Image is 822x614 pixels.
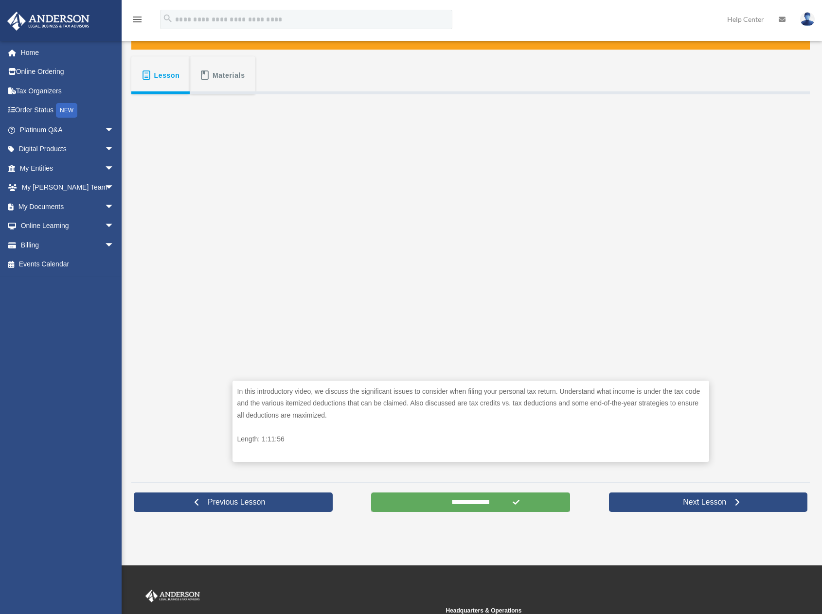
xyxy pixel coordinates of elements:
[7,197,129,216] a: My Documentsarrow_drop_down
[7,140,129,159] a: Digital Productsarrow_drop_down
[7,120,129,140] a: Platinum Q&Aarrow_drop_down
[105,197,124,217] span: arrow_drop_down
[105,158,124,178] span: arrow_drop_down
[7,255,129,274] a: Events Calendar
[162,13,173,24] i: search
[232,108,709,376] iframe: Introduction: Form 1040
[213,67,245,84] span: Materials
[105,178,124,198] span: arrow_drop_down
[7,158,129,178] a: My Entitiesarrow_drop_down
[7,101,129,121] a: Order StatusNEW
[237,386,704,421] p: In this introductory video, we discuss the significant issues to consider when filing your person...
[154,67,180,84] span: Lesson
[7,43,129,62] a: Home
[131,14,143,25] i: menu
[105,235,124,255] span: arrow_drop_down
[7,81,129,101] a: Tax Organizers
[609,492,808,512] a: Next Lesson
[4,12,92,31] img: Anderson Advisors Platinum Portal
[105,216,124,236] span: arrow_drop_down
[56,103,77,118] div: NEW
[800,12,815,26] img: User Pic
[105,140,124,159] span: arrow_drop_down
[7,216,129,236] a: Online Learningarrow_drop_down
[675,497,734,507] span: Next Lesson
[7,178,129,197] a: My [PERSON_NAME] Teamarrow_drop_down
[143,590,202,602] img: Anderson Advisors Platinum Portal
[134,492,333,512] a: Previous Lesson
[131,17,143,25] a: menu
[200,497,273,507] span: Previous Lesson
[105,120,124,140] span: arrow_drop_down
[237,433,704,445] p: Length: 1:11:56
[7,62,129,82] a: Online Ordering
[7,235,129,255] a: Billingarrow_drop_down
